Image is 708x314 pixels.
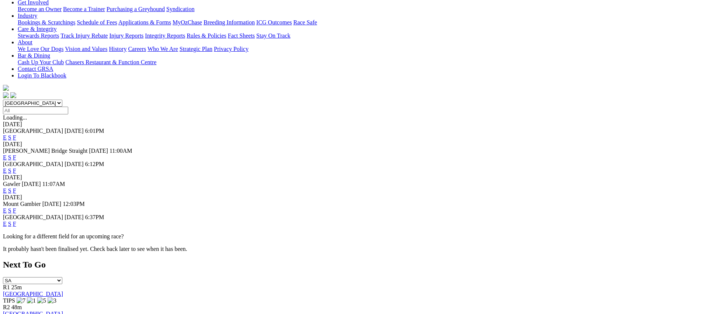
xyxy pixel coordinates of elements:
a: E [3,134,7,141]
span: 6:01PM [85,128,104,134]
input: Select date [3,107,68,114]
a: History [109,46,126,52]
a: S [8,154,11,161]
a: E [3,154,7,161]
a: Injury Reports [109,32,143,39]
a: F [13,187,16,194]
img: 1 [27,297,36,304]
img: 5 [37,297,46,304]
p: Looking for a different field for an upcoming race? [3,233,705,240]
a: E [3,187,7,194]
img: 7 [17,297,25,304]
a: E [3,168,7,174]
span: Loading... [3,114,27,121]
a: MyOzChase [173,19,202,25]
a: Breeding Information [204,19,255,25]
a: Bookings & Scratchings [18,19,75,25]
div: Industry [18,19,705,26]
span: 48m [11,304,22,310]
a: Applications & Forms [118,19,171,25]
a: Race Safe [293,19,317,25]
span: 11:07AM [42,181,65,187]
a: E [3,207,7,214]
a: Privacy Policy [214,46,249,52]
div: Get Involved [18,6,705,13]
div: Care & Integrity [18,32,705,39]
a: Contact GRSA [18,66,53,72]
span: [GEOGRAPHIC_DATA] [3,161,63,167]
a: Syndication [166,6,194,12]
span: Gawler [3,181,20,187]
a: F [13,221,16,227]
span: [DATE] [22,181,41,187]
a: Become an Owner [18,6,62,12]
span: 11:00AM [110,148,132,154]
a: Care & Integrity [18,26,57,32]
div: [DATE] [3,174,705,181]
div: [DATE] [3,121,705,128]
a: ICG Outcomes [256,19,292,25]
a: [GEOGRAPHIC_DATA] [3,291,63,297]
span: 6:37PM [85,214,104,220]
a: Careers [128,46,146,52]
span: TIPS [3,297,15,304]
a: Who We Are [147,46,178,52]
span: [DATE] [65,214,84,220]
div: [DATE] [3,141,705,148]
a: Rules & Policies [187,32,226,39]
a: Cash Up Your Club [18,59,64,65]
partial: It probably hasn't been finalised yet. Check back later to see when it has been. [3,246,187,252]
div: [DATE] [3,194,705,201]
img: 3 [48,297,56,304]
span: [PERSON_NAME] Bridge Straight [3,148,87,154]
div: Bar & Dining [18,59,705,66]
span: [DATE] [42,201,62,207]
a: S [8,168,11,174]
a: Login To Blackbook [18,72,66,79]
a: Vision and Values [65,46,107,52]
div: About [18,46,705,52]
h2: Next To Go [3,260,705,270]
a: S [8,207,11,214]
a: E [3,221,7,227]
a: Track Injury Rebate [60,32,108,39]
a: F [13,168,16,174]
a: Strategic Plan [180,46,212,52]
a: Stay On Track [256,32,290,39]
span: [GEOGRAPHIC_DATA] [3,128,63,134]
a: Fact Sheets [228,32,255,39]
span: [DATE] [65,128,84,134]
a: Chasers Restaurant & Function Centre [65,59,156,65]
a: About [18,39,32,45]
a: Become a Trainer [63,6,105,12]
a: Schedule of Fees [77,19,117,25]
a: F [13,154,16,161]
span: 6:12PM [85,161,104,167]
span: R2 [3,304,10,310]
a: F [13,134,16,141]
span: Mount Gambier [3,201,41,207]
span: [DATE] [89,148,108,154]
span: [DATE] [65,161,84,167]
a: S [8,221,11,227]
img: twitter.svg [10,92,16,98]
a: Purchasing a Greyhound [107,6,165,12]
a: S [8,187,11,194]
a: Industry [18,13,37,19]
span: 12:03PM [63,201,85,207]
a: We Love Our Dogs [18,46,63,52]
a: Integrity Reports [145,32,185,39]
a: Bar & Dining [18,52,50,59]
a: F [13,207,16,214]
span: [GEOGRAPHIC_DATA] [3,214,63,220]
span: R1 [3,284,10,290]
img: logo-grsa-white.png [3,85,9,91]
span: 25m [11,284,22,290]
img: facebook.svg [3,92,9,98]
a: Stewards Reports [18,32,59,39]
a: S [8,134,11,141]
